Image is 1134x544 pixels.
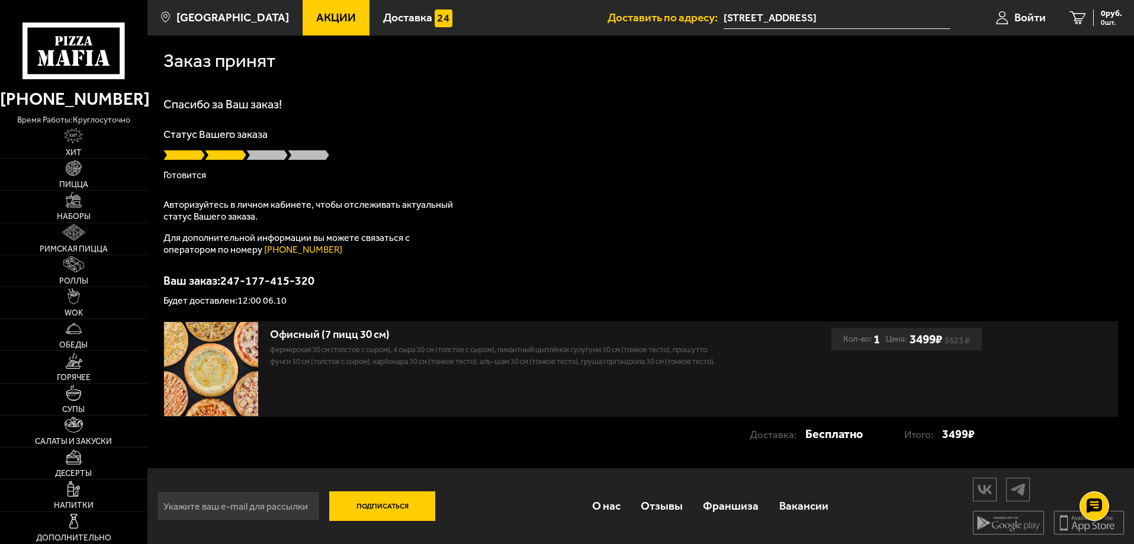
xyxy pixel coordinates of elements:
span: Войти [1014,12,1046,23]
span: Роллы [59,277,88,285]
span: Десерты [55,469,92,478]
a: О нас [582,487,630,525]
p: Фермерская 30 см (толстое с сыром), 4 сыра 30 см (толстое с сыром), Пикантный цыплёнок сулугуни 3... [270,344,717,368]
b: 3499 ₽ [910,331,942,346]
span: Римская пицца [40,245,108,253]
s: 5623 ₽ [945,337,970,343]
p: Для дополнительной информации вы можете связаться с оператором по номеру [163,232,460,256]
span: Супы [62,405,85,414]
p: Будет доставлен: 12:00 06.10 [163,296,1118,305]
p: Итого: [904,423,942,446]
span: Акции [316,12,356,23]
a: Франшиза [693,487,769,525]
span: Пицца [59,181,88,189]
img: vk [974,479,996,500]
span: Доставка [383,12,432,23]
p: Доставка: [750,423,805,446]
input: Ваш адрес доставки [724,7,950,29]
span: Цена: [886,328,907,350]
span: Дополнительно [36,534,111,542]
span: [GEOGRAPHIC_DATA] [176,12,289,23]
span: 0 шт. [1101,19,1122,26]
span: Доставить по адресу: [608,12,724,23]
p: Ваш заказ: 247-177-415-320 [163,275,1118,287]
h1: Спасибо за Ваш заказ! [163,98,1118,110]
span: Салаты и закуски [35,437,112,446]
a: Отзывы [631,487,693,525]
a: Вакансии [769,487,839,525]
span: Горячее [57,374,91,382]
img: tg [1007,479,1029,500]
p: Авторизуйтесь в личном кабинете, чтобы отслеживать актуальный статус Вашего заказа. [163,199,460,223]
span: WOK [65,309,83,317]
button: Подписаться [329,491,436,521]
div: Кол-во: [843,328,880,350]
h1: Заказ принят [163,51,275,70]
p: Готовится [163,170,1118,180]
strong: 3499 ₽ [942,423,975,445]
p: Статус Вашего заказа [163,129,1118,140]
span: Обеды [59,341,88,349]
img: 15daf4d41897b9f0e9f617042186c801.svg [435,9,452,27]
span: Напитки [54,501,94,510]
div: Офисный (7 пицц 30 см) [270,328,717,342]
strong: Бесплатно [805,423,863,445]
input: Укажите ваш e-mail для рассылки [157,491,320,521]
span: 0 руб. [1101,9,1122,18]
span: Хит [66,149,82,157]
span: Наборы [57,213,91,221]
b: 1 [873,328,880,350]
a: [PHONE_NUMBER] [264,244,342,255]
